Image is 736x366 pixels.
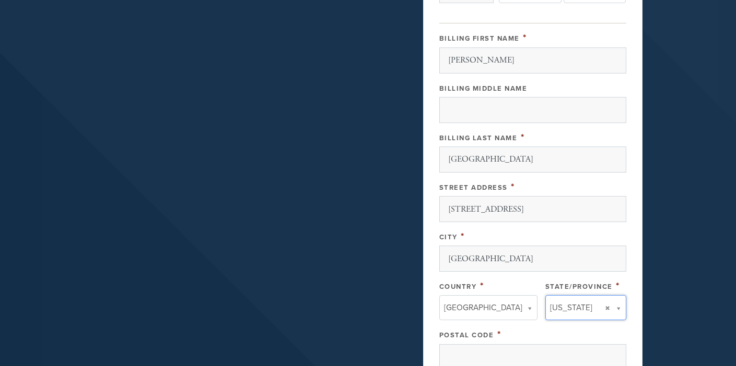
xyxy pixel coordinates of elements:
[439,331,494,339] label: Postal Code
[521,131,525,143] span: This field is required.
[511,181,515,192] span: This field is required.
[439,233,458,241] label: City
[444,301,522,314] span: [GEOGRAPHIC_DATA]
[550,301,592,314] span: [US_STATE]
[523,32,527,43] span: This field is required.
[439,283,477,291] label: Country
[439,134,518,142] label: Billing Last Name
[497,328,501,340] span: This field is required.
[439,34,520,43] label: Billing First Name
[461,230,465,242] span: This field is required.
[545,283,613,291] label: State/Province
[480,280,484,291] span: This field is required.
[439,184,508,192] label: Street Address
[439,84,528,93] label: Billing Middle Name
[545,295,626,320] a: [US_STATE]
[439,295,538,320] a: [GEOGRAPHIC_DATA]
[616,280,620,291] span: This field is required.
